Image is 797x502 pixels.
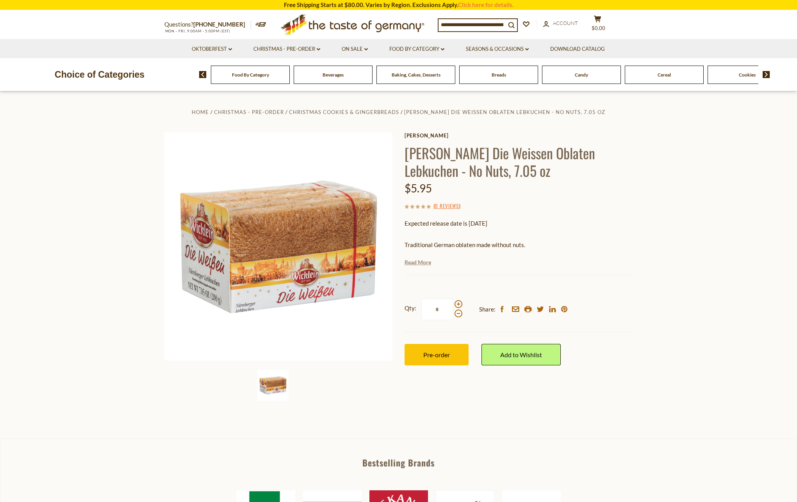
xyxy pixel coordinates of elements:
[257,370,289,401] img: Wicklein Die Weissen Lebkuchen - No Nuts
[405,257,629,274] span: Straight from the world's most famous gingerbread metropole, [GEOGRAPHIC_DATA], made by [PERSON_N...
[405,219,633,228] p: Expected release date is [DATE]
[739,72,756,78] a: Cookies
[421,299,453,320] input: Qty:
[405,303,416,313] strong: Qty:
[214,109,284,115] a: Christmas - PRE-ORDER
[0,458,797,467] div: Bestselling Brands
[466,45,529,53] a: Seasons & Occasions
[389,45,444,53] a: Food By Category
[253,45,320,53] a: Christmas - PRE-ORDER
[553,20,578,26] span: Account
[199,71,207,78] img: previous arrow
[232,72,269,78] a: Food By Category
[435,202,459,210] a: 0 Reviews
[458,1,514,8] a: Click here for details.
[193,21,245,28] a: [PHONE_NUMBER]
[586,15,610,35] button: $0.00
[192,45,232,53] a: Oktoberfest
[405,344,469,365] button: Pre-order
[323,72,344,78] a: Beverages
[492,72,506,78] a: Breads
[405,144,633,179] h1: [PERSON_NAME] Die Weissen Oblaten Lebkuchen - No Nuts, 7.05 oz
[289,109,399,115] a: Christmas Cookies & Gingerbreads
[658,72,671,78] a: Cereal
[405,182,432,195] span: $5.95
[481,344,561,365] a: Add to Wishlist
[342,45,368,53] a: On Sale
[763,71,770,78] img: next arrow
[479,304,496,314] span: Share:
[392,72,440,78] a: Baking, Cakes, Desserts
[405,132,633,139] a: [PERSON_NAME]
[592,25,605,31] span: $0.00
[192,109,209,115] a: Home
[433,202,460,210] span: ( )
[404,109,605,115] a: [PERSON_NAME] Die Weissen Oblaten Lebkuchen - No Nuts, 7.05 oz
[164,132,393,361] img: Wicklein Die Weissen Lebkuchen - No Nuts
[423,351,450,358] span: Pre-order
[164,29,231,33] span: MON - FRI, 9:00AM - 5:00PM (EST)
[164,20,251,30] p: Questions?
[405,258,431,266] a: Read More
[575,72,588,78] a: Candy
[550,45,605,53] a: Download Catalog
[405,241,525,248] span: Traditional German oblaten made without nuts.
[543,19,578,28] a: Account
